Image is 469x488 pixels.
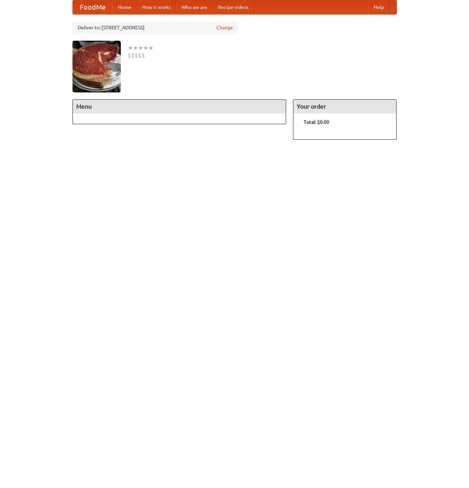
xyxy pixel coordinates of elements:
a: Change [216,24,233,31]
a: FoodMe [73,0,113,14]
a: Home [113,0,137,14]
li: $ [131,52,135,59]
h4: Menu [73,100,286,113]
img: angular.jpg [72,41,121,92]
li: ★ [143,44,148,52]
div: Deliver to: [STREET_ADDRESS] [72,21,238,34]
h4: Your order [293,100,396,113]
li: $ [128,52,131,59]
li: ★ [138,44,143,52]
a: Help [368,0,390,14]
li: ★ [128,44,133,52]
li: $ [138,52,141,59]
li: $ [141,52,145,59]
b: Total: $0.00 [304,119,329,125]
li: ★ [133,44,138,52]
a: Who we are [176,0,213,14]
li: ★ [148,44,154,52]
a: Recipe videos [213,0,254,14]
a: How it works [137,0,176,14]
li: $ [135,52,138,59]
